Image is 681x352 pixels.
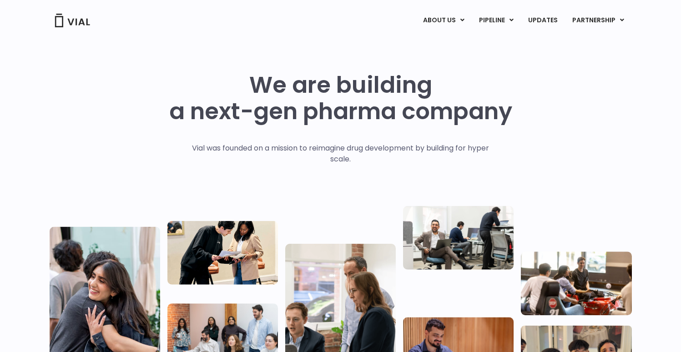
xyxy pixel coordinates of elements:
[182,143,499,165] p: Vial was founded on a mission to reimagine drug development by building for hyper scale.
[167,221,278,284] img: Two people looking at a paper talking.
[403,206,514,269] img: Three people working in an office
[416,13,471,28] a: ABOUT USMenu Toggle
[521,13,565,28] a: UPDATES
[54,14,91,27] img: Vial Logo
[472,13,520,28] a: PIPELINEMenu Toggle
[565,13,631,28] a: PARTNERSHIPMenu Toggle
[521,251,631,315] img: Group of people playing whirlyball
[169,72,512,125] h1: We are building a next-gen pharma company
